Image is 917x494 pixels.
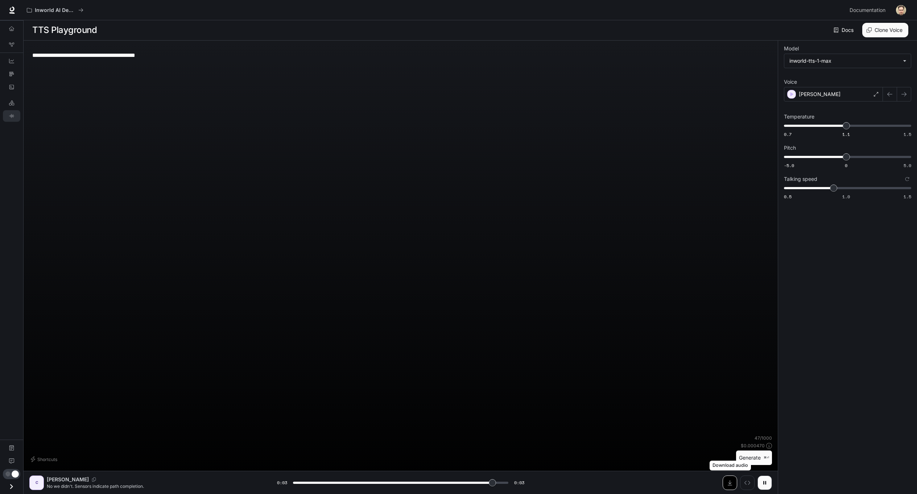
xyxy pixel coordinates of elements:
[842,131,850,137] span: 1.1
[710,461,751,470] div: Download audio
[904,162,911,169] span: 5.0
[862,23,908,37] button: Clone Voice
[784,54,911,68] div: inworld-tts-1-max
[3,97,20,109] a: LLM Playground
[789,57,899,65] div: inworld-tts-1-max
[12,470,19,478] span: Dark mode toggle
[3,110,20,122] a: TTS Playground
[31,477,42,489] div: C
[850,6,885,15] span: Documentation
[847,3,891,17] a: Documentation
[784,114,814,119] p: Temperature
[29,453,60,465] button: Shortcuts
[3,442,20,454] a: Documentation
[896,5,906,15] img: User avatar
[764,456,769,460] p: ⌘⏎
[784,177,817,182] p: Talking speed
[35,7,75,13] p: Inworld AI Demos
[755,435,772,441] p: 47 / 1000
[832,23,856,37] a: Docs
[845,162,847,169] span: 0
[47,476,89,483] p: [PERSON_NAME]
[842,194,850,200] span: 1.0
[894,3,908,17] button: User avatar
[3,55,20,67] a: Dashboards
[723,476,737,490] button: Download audio
[3,479,20,494] button: Open drawer
[3,68,20,80] a: Traces
[904,131,911,137] span: 1.5
[784,131,792,137] span: 0.7
[3,455,20,467] a: Feedback
[741,443,765,449] p: $ 0.000470
[3,39,20,50] a: Graph Registry
[784,162,794,169] span: -5.0
[784,46,799,51] p: Model
[784,79,797,84] p: Voice
[277,479,287,486] span: 0:03
[740,476,755,490] button: Inspect
[903,175,911,183] button: Reset to default
[784,194,792,200] span: 0.5
[3,81,20,93] a: Logs
[514,479,524,486] span: 0:03
[32,23,97,37] h1: TTS Playground
[904,194,911,200] span: 1.5
[24,3,87,17] button: All workspaces
[3,23,20,34] a: Overview
[784,145,796,150] p: Pitch
[47,483,260,489] p: No we didn't. Sensors indicate path completion.
[799,91,840,98] p: [PERSON_NAME]
[736,451,772,465] button: Generate⌘⏎
[89,477,99,482] button: Copy Voice ID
